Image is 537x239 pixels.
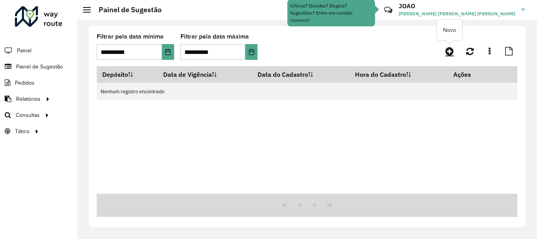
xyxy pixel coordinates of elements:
[97,66,158,83] th: Depósito
[16,63,63,71] span: Painel de Sugestão
[448,66,495,83] th: Ações
[162,44,174,60] button: Choose Date
[252,66,350,83] th: Data do Cadastro
[180,32,249,41] label: Filtrar pela data máxima
[17,46,31,55] span: Painel
[350,66,448,83] th: Hora do Cadastro
[16,111,40,119] span: Consultas
[437,20,462,41] div: Novo
[91,6,162,14] h2: Painel de Sugestão
[399,10,515,17] span: [PERSON_NAME] [PERSON_NAME] [PERSON_NAME]
[97,83,517,100] td: Nenhum registro encontrado
[15,79,35,87] span: Pedidos
[399,2,515,10] h3: JOAO
[380,2,397,19] a: Contato Rápido
[15,127,29,135] span: Tático
[97,32,164,41] label: Filtrar pela data mínima
[158,66,252,83] th: Data de Vigência
[245,44,257,60] button: Choose Date
[16,95,40,103] span: Relatórios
